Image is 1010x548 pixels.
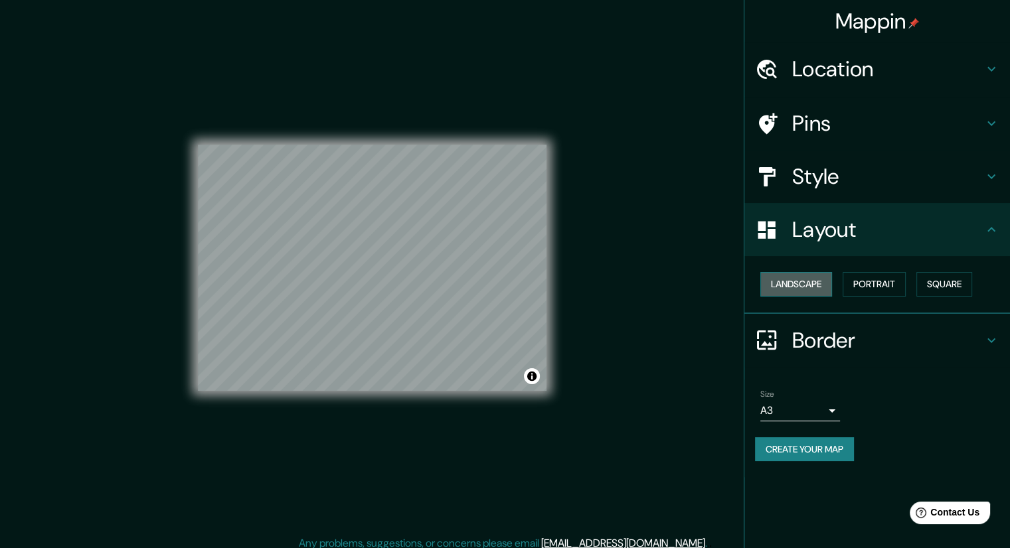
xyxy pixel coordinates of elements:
h4: Mappin [835,8,920,34]
button: Landscape [760,272,832,297]
div: Location [744,42,1010,96]
div: Border [744,314,1010,367]
div: Pins [744,97,1010,150]
h4: Location [792,56,983,82]
button: Create your map [755,437,854,462]
button: Square [916,272,972,297]
div: Layout [744,203,1010,256]
iframe: Help widget launcher [892,496,995,533]
h4: Border [792,327,983,354]
canvas: Map [198,145,547,391]
h4: Pins [792,110,983,137]
button: Toggle attribution [524,368,540,384]
h4: Layout [792,216,983,243]
h4: Style [792,163,983,190]
div: A3 [760,400,840,421]
div: Style [744,150,1010,203]
button: Portrait [843,272,906,297]
img: pin-icon.png [908,18,919,29]
label: Size [760,388,774,399]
